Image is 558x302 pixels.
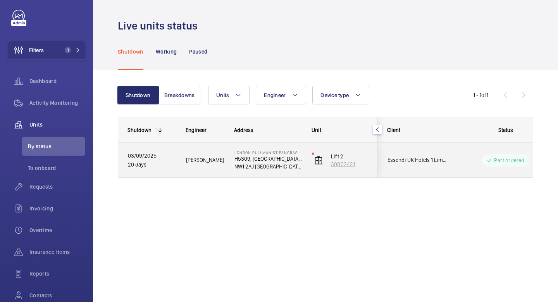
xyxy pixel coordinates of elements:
span: To onboard [28,164,85,172]
span: Requests [29,183,85,191]
p: Paused [189,48,207,56]
p: Shutdown [118,48,143,56]
span: Overtime [29,226,85,234]
span: Insurance items [29,248,85,256]
button: Device type [312,86,369,104]
span: 1 - 1 1 [473,92,488,98]
p: NW1 2AJ [GEOGRAPHIC_DATA] [234,163,302,170]
button: Filters1 [8,41,85,59]
span: Activity Monitoring [29,99,85,107]
span: Status [498,127,513,133]
span: Engineer [264,92,286,98]
button: Shutdown [117,86,159,104]
p: Part ordered [494,156,524,164]
span: Device type [320,92,349,98]
span: Address [234,127,253,133]
p: H5309, [GEOGRAPHIC_DATA], [STREET_ADDRESS] [234,155,302,163]
button: Engineer [256,86,306,104]
p: LONDON PULLMAN ST PANCRAS [234,150,302,155]
p: 03/09/2025 [128,151,176,160]
span: Units [29,121,85,128]
span: Filters [29,46,44,54]
button: Units [208,86,250,104]
span: Dashboard [29,77,85,85]
span: 1 [65,47,71,53]
p: Working [156,48,177,56]
span: Reports [29,270,85,278]
span: Engineer [186,127,207,133]
span: By status [28,142,85,150]
span: Invoicing [29,205,85,212]
span: Essendi UK Hotels 1 Limited [387,156,447,165]
div: Shutdown [127,127,152,133]
span: Units [216,92,229,98]
p: Lift 2 [331,153,368,160]
p: 30802421 [331,160,368,168]
p: 20 days [128,160,176,169]
span: of [481,92,486,98]
button: Breakdowns [158,86,200,104]
img: elevator.svg [314,156,323,165]
div: Unit [312,127,369,133]
span: Client [387,127,400,133]
span: [PERSON_NAME] [186,156,224,165]
h1: Live units status [118,19,202,33]
span: Contacts [29,292,85,299]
